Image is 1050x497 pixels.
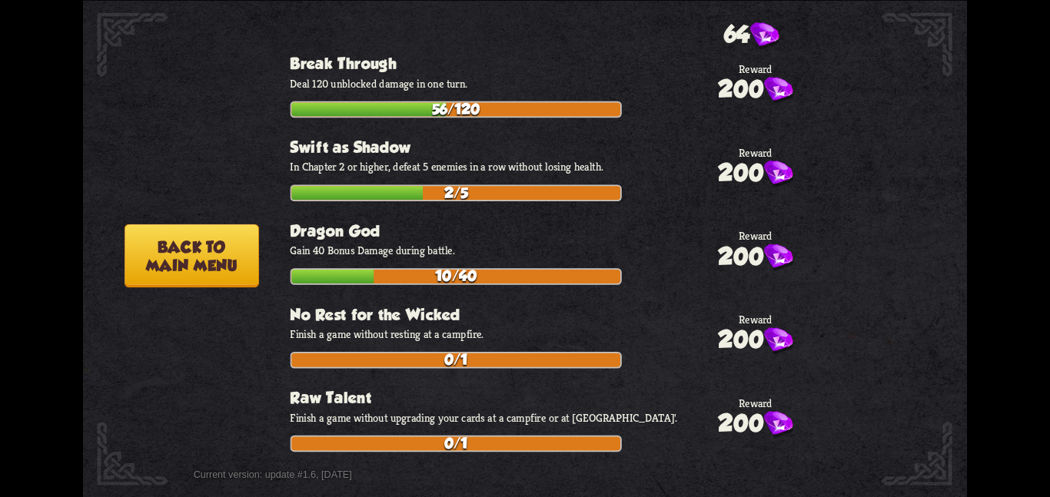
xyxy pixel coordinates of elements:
h3: No Rest for the Wicked [290,305,806,323]
h3: Swift as Shadow [290,138,806,156]
p: Deal 120 unblocked damage in one turn. [290,76,806,91]
img: gem.png [764,77,793,104]
img: gem.png [764,411,793,439]
div: 2/5 [291,186,620,200]
div: 200 [718,242,792,271]
div: 56/120 [291,102,620,116]
img: gem.png [750,22,779,50]
p: Finish a game without upgrading your cards at a campfire or at [GEOGRAPHIC_DATA]'. [290,410,806,425]
div: 200 [718,159,792,188]
img: gem.png [764,244,793,271]
div: Current version: update #1.6, [DATE] [194,461,465,486]
h3: Raw Talent [290,389,806,406]
div: 200 [718,75,792,104]
button: Back tomain menu [125,224,259,287]
div: 200 [718,409,792,439]
p: Gain 40 Bonus Damage during battle. [290,243,806,257]
div: 10/40 [291,269,620,283]
img: gem.png [764,327,793,355]
h3: Break Through [290,55,806,72]
div: 0/1 [291,436,620,450]
div: 200 [718,326,792,355]
h3: Dragon God [290,221,806,239]
img: gem.png [764,161,793,188]
p: Finish a game without resting at a campfire. [290,326,806,341]
div: 0/1 [291,353,620,366]
p: In Chapter 2 or higher, defeat 5 enemies in a row without losing health. [290,160,806,174]
div: 64 [724,21,779,50]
